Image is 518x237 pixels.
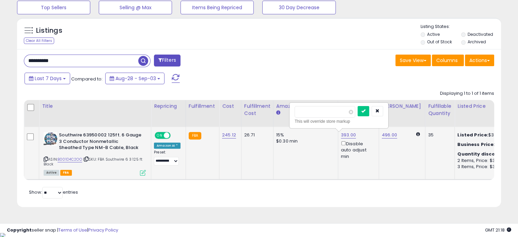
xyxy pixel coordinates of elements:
[42,103,148,110] div: Title
[457,158,514,164] div: 2 Items, Price: $385
[341,132,356,138] a: 393.00
[154,143,180,149] div: Amazon AI *
[154,103,183,110] div: Repricing
[17,1,90,14] button: Top Sellers
[24,38,54,44] div: Clear All Filters
[457,164,514,170] div: 3 Items, Price: $381
[276,138,333,144] div: $0.30 min
[440,90,494,97] div: Displaying 1 to 1 of 1 items
[44,132,146,175] div: ASIN:
[421,24,501,30] p: Listing States:
[44,157,142,167] span: | SKU: FBA Southwire 6 3 125 ft Black
[244,103,270,117] div: Fulfillment Cost
[115,75,156,82] span: Aug-28 - Sep-03
[427,39,452,45] label: Out of Stock
[465,55,494,66] button: Actions
[382,132,397,138] a: 496.00
[432,55,464,66] button: Columns
[99,1,172,14] button: Selling @ Max
[29,189,78,195] span: Show: entries
[189,132,201,139] small: FBA
[395,55,431,66] button: Save View
[7,227,32,233] strong: Copyright
[436,57,458,64] span: Columns
[154,55,180,66] button: Filters
[457,132,488,138] b: Listed Price:
[262,1,335,14] button: 30 Day Decrease
[382,103,422,110] div: [PERSON_NAME]
[276,103,335,110] div: Amazon Fees
[170,133,180,138] span: OFF
[244,132,268,138] div: 26.71
[222,103,238,110] div: Cost
[7,227,118,234] div: seller snap | |
[59,132,142,153] b: Southwire 63950002 125ft. 6 Gauge 3 Conductor Nonmetallic Sheathed Type NM-B Cable, Black
[88,227,118,233] a: Privacy Policy
[341,140,374,160] div: Disable auto adjust min
[71,76,103,82] span: Compared to:
[58,227,87,233] a: Terms of Use
[44,132,57,146] img: 51L6mJ9ZCdL._SL40_.jpg
[154,150,180,165] div: Preset:
[457,132,514,138] div: $390.00
[180,1,254,14] button: Items Being Repriced
[485,227,511,233] span: 2025-09-11 21:18 GMT
[58,157,82,162] a: B001D4C2OO
[60,170,72,176] span: FBA
[105,73,164,84] button: Aug-28 - Sep-03
[35,75,62,82] span: Last 7 Days
[36,26,62,35] h5: Listings
[25,73,70,84] button: Last 7 Days
[457,151,506,157] b: Quantity discounts
[467,31,493,37] label: Deactivated
[222,132,236,138] a: 245.12
[189,103,216,110] div: Fulfillment
[276,132,333,138] div: 15%
[457,103,516,110] div: Listed Price
[44,170,59,176] span: All listings currently available for purchase on Amazon
[428,132,449,138] div: 35
[457,151,514,157] div: :
[467,39,486,45] label: Archived
[427,31,440,37] label: Active
[457,141,495,148] b: Business Price:
[276,110,280,116] small: Amazon Fees.
[295,118,383,125] div: This will override store markup
[428,103,452,117] div: Fulfillable Quantity
[457,142,514,148] div: $390
[155,133,164,138] span: ON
